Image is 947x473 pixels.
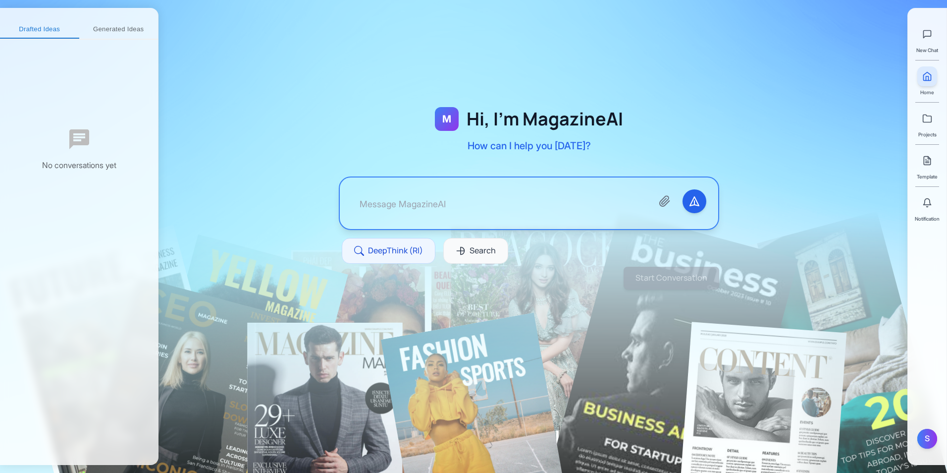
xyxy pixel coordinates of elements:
span: New Chat [916,46,938,54]
div: No conversations yet [42,159,116,172]
button: S [917,429,937,449]
span: DeepThink (RI) [368,244,423,257]
span: Search [470,244,496,257]
button: Generated Ideas [79,21,158,39]
span: Notification [915,215,940,223]
span: Template [917,173,938,180]
span: Projects [918,130,937,138]
span: Home [920,88,934,96]
span: M [442,112,451,126]
button: DeepThink (RI) [342,238,435,264]
p: How can I help you [DATE]? [468,139,591,153]
button: Attach files [653,189,677,213]
h1: Hi, I'm MagazineAI [467,109,623,129]
button: Send message [683,189,706,213]
button: Start Conversation [624,267,719,290]
button: Search [443,238,508,264]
